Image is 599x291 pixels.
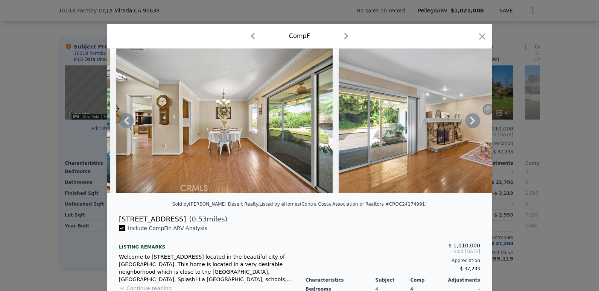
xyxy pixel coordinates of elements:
div: Welcome to [STREET_ADDRESS] located in the beautiful city of [GEOGRAPHIC_DATA]. This home is loca... [119,253,293,283]
div: [STREET_ADDRESS] [119,214,186,224]
div: Adjustments [445,277,480,283]
span: Sold [DATE] [306,249,480,255]
div: Appreciation [306,258,480,264]
img: Property Img [339,48,556,193]
div: Listed by eHomes (Contra Costa Association of Realtors #CROC24174991) [259,202,427,207]
span: 0.53 [192,215,207,223]
div: Characteristics [306,277,376,283]
span: ( miles) [186,214,227,224]
span: $ 1,010,000 [448,242,480,249]
div: Comp [410,277,445,283]
span: Include Comp F in ARV Analysis [125,225,210,231]
div: Listing remarks [119,238,293,250]
div: Comp F [289,32,310,41]
span: $ 37,233 [460,266,480,271]
div: Sold by [PERSON_NAME] Desert Realty . [172,202,259,207]
img: Property Img [116,48,333,193]
div: Subject [376,277,410,283]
